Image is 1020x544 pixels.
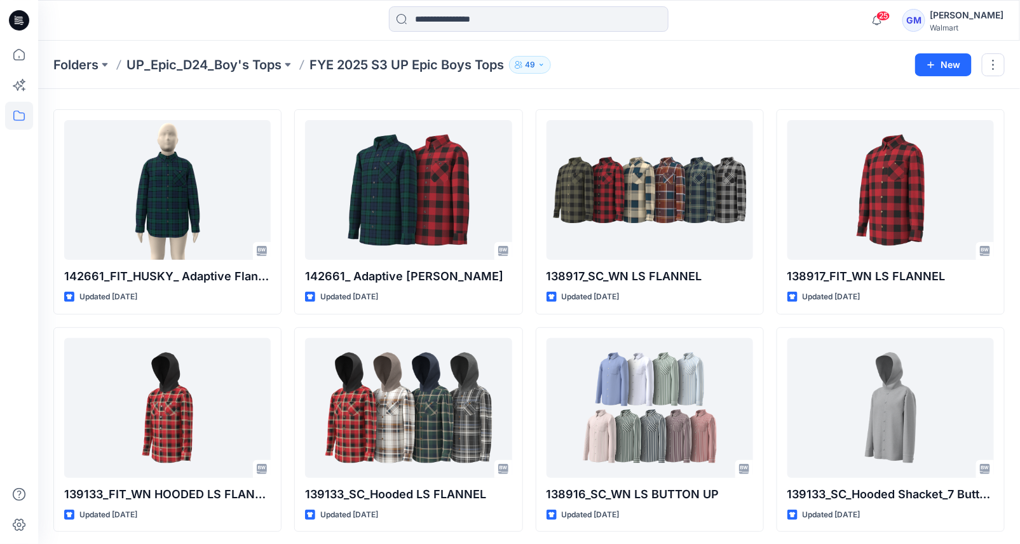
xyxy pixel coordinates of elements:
[787,338,994,478] a: 139133_SC_Hooded Shacket_7 Button As Per Sketch
[64,486,271,503] p: 139133_FIT_WN HOODED LS FLANNEL
[915,53,972,76] button: New
[525,58,535,72] p: 49
[320,508,378,522] p: Updated [DATE]
[876,11,890,21] span: 25
[547,486,753,503] p: 138916_SC_WN LS BUTTON UP
[787,486,994,503] p: 139133_SC_Hooded Shacket_7 Button As Per Sketch
[64,338,271,478] a: 139133_FIT_WN HOODED LS FLANNEL
[79,508,137,522] p: Updated [DATE]
[305,338,512,478] a: 139133_SC_Hooded LS FLANNEL
[79,290,137,304] p: Updated [DATE]
[64,120,271,260] a: 142661_FIT_HUSKY_ Adaptive Flannel Shirt
[787,268,994,285] p: 138917_FIT_WN LS FLANNEL
[320,290,378,304] p: Updated [DATE]
[803,508,860,522] p: Updated [DATE]
[930,23,1004,32] div: Walmart
[547,338,753,478] a: 138916_SC_WN LS BUTTON UP
[562,290,620,304] p: Updated [DATE]
[305,120,512,260] a: 142661_ Adaptive Flannel Shirt
[509,56,551,74] button: 49
[305,486,512,503] p: 139133_SC_Hooded LS FLANNEL
[305,268,512,285] p: 142661_ Adaptive [PERSON_NAME]
[547,268,753,285] p: 138917_SC_WN LS FLANNEL
[562,508,620,522] p: Updated [DATE]
[787,120,994,260] a: 138917_FIT_WN LS FLANNEL
[803,290,860,304] p: Updated [DATE]
[547,120,753,260] a: 138917_SC_WN LS FLANNEL
[902,9,925,32] div: GM
[53,56,99,74] a: Folders
[126,56,282,74] a: UP_Epic_D24_Boy's Tops
[930,8,1004,23] div: [PERSON_NAME]
[64,268,271,285] p: 142661_FIT_HUSKY_ Adaptive Flannel Shirt
[309,56,504,74] p: FYE 2025 S3 UP Epic Boys Tops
